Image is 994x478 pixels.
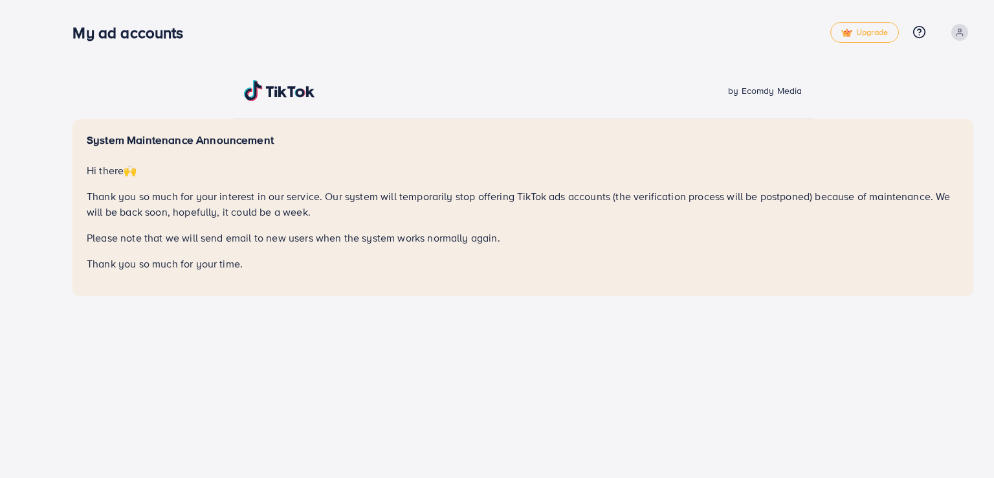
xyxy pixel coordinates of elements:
h5: System Maintenance Announcement [87,133,959,147]
p: Hi there [87,163,959,178]
img: TikTok [244,80,315,101]
img: tick [841,28,852,38]
h3: My ad accounts [72,23,193,42]
a: tickUpgrade [830,22,899,43]
p: Thank you so much for your time. [87,256,959,271]
span: 🙌 [124,163,137,177]
p: Please note that we will send email to new users when the system works normally again. [87,230,959,245]
span: by Ecomdy Media [728,84,802,97]
span: Upgrade [841,28,888,38]
p: Thank you so much for your interest in our service. Our system will temporarily stop offering Tik... [87,188,959,220]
